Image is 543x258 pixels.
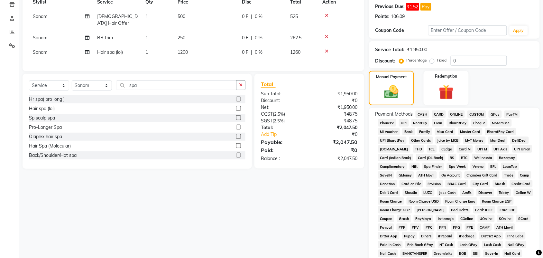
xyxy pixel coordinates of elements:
span: Shoutlo [403,189,419,196]
span: Donation [378,180,397,187]
span: TCL [427,145,437,153]
span: 0 % [255,13,262,20]
label: Redemption [435,73,457,79]
span: Instamojo [436,215,456,222]
div: Discount: [256,97,309,104]
span: SCard [516,215,531,222]
span: Room Charge EGP [480,197,514,205]
span: District App [479,232,503,240]
a: Add Tip [256,131,318,138]
div: ₹2,047.50 [309,138,363,146]
span: [PERSON_NAME] [415,206,447,214]
span: ATH Movil [417,171,437,179]
div: ₹0 [318,131,363,138]
span: PPN [437,224,448,231]
div: Points: [375,13,390,20]
span: Comp [518,171,532,179]
div: ₹2,047.50 [309,155,363,162]
span: Nail GPay [506,241,527,248]
span: Other Cards [409,137,433,144]
span: UPI Union [512,145,532,153]
span: Room Charge Euro [444,197,478,205]
span: Visa Card [435,128,456,135]
span: CASH [416,110,429,118]
span: BharatPay [447,119,469,127]
span: COnline [458,215,475,222]
span: Dittor App [378,232,400,240]
div: ₹48.75 [309,111,363,118]
div: Hr spa( pro long ) [29,96,65,103]
span: Diners [419,232,434,240]
span: Complimentary [378,163,407,170]
span: PPC [424,224,435,231]
div: ₹0 [309,146,363,154]
button: Apply [510,26,528,35]
span: SGST [261,118,272,124]
div: ₹1,950.00 [309,91,363,97]
span: Spa Finder [422,163,445,170]
div: Back/Shoulder/Hot spa [29,152,77,159]
span: 1260 [290,49,300,55]
span: PPG [451,224,462,231]
span: Sonam [33,14,47,19]
span: Online W [514,189,533,196]
span: BharatPay Card [485,128,516,135]
span: Sonam [33,35,47,41]
span: Bank [402,128,415,135]
div: ₹48.75 [309,118,363,124]
span: RS [448,154,457,161]
span: 1 [145,14,148,19]
span: Pine Labs [506,232,526,240]
input: Search or Scan [117,80,236,90]
span: Venmo [471,163,486,170]
img: _gift.svg [434,83,458,101]
span: iPrepaid [436,232,455,240]
span: CAMP [478,224,492,231]
span: BTC [459,154,470,161]
span: MyT Money [463,137,486,144]
label: Manual Payment [376,74,407,80]
span: bKash [493,180,507,187]
span: 1 [145,35,148,41]
img: _cash.svg [380,84,403,100]
span: GMoney [397,171,414,179]
label: Fixed [437,57,447,63]
span: 1 [145,49,148,55]
span: Cheque [471,119,488,127]
span: PPV [410,224,421,231]
span: PayTM [504,110,520,118]
span: Master Card [458,128,483,135]
span: Hair spa (lol) [97,49,123,55]
span: LUZO [422,189,435,196]
span: Jazz Cash [437,189,458,196]
div: ( ) [256,118,309,124]
span: SaveIN [378,171,394,179]
div: ₹1,950.00 [407,46,428,53]
div: Coupon Code [375,27,428,34]
div: ( ) [256,111,309,118]
div: ₹1,950.00 [309,104,363,111]
span: MariDeal [488,137,508,144]
span: 250 [178,35,185,41]
span: UPI [399,119,409,127]
span: Credit Card [510,180,533,187]
span: Rupay [402,232,417,240]
div: Olaplex hair spa [29,133,62,140]
span: PayMaya [414,215,434,222]
span: UOnline [478,215,495,222]
span: Trade [502,171,516,179]
span: SBI [471,250,481,257]
span: NT Cash [438,241,456,248]
span: Bad Debts [449,206,471,214]
span: Nail Card [503,250,523,257]
div: Hair Spa (Molecular) [29,143,71,149]
label: Percentage [407,57,427,63]
span: [DOMAIN_NAME] [378,145,410,153]
span: CARD [432,110,446,118]
span: 2.5% [274,111,284,117]
span: Pnb Bank GPay [405,241,435,248]
span: iPackage [457,232,477,240]
div: Payable: [256,138,309,146]
span: PhonePe [378,119,396,127]
span: On Account [439,171,462,179]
